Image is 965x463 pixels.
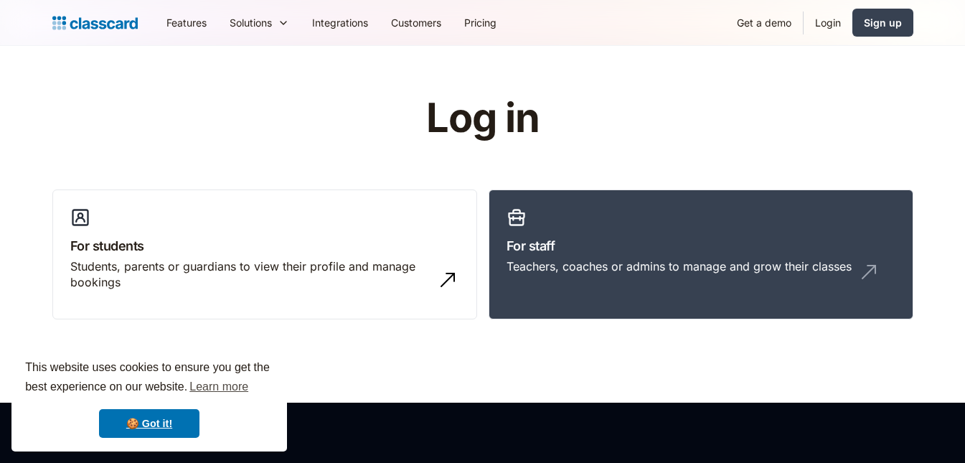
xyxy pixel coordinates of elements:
a: Sign up [852,9,913,37]
div: Solutions [230,15,272,30]
a: Logo [52,13,138,33]
a: Get a demo [725,6,803,39]
a: dismiss cookie message [99,409,199,438]
span: This website uses cookies to ensure you get the best experience on our website. [25,359,273,398]
h1: Log in [255,96,710,141]
div: Students, parents or guardians to view their profile and manage bookings [70,258,430,291]
a: For staffTeachers, coaches or admins to manage and grow their classes [489,190,913,320]
a: Customers [380,6,453,39]
a: learn more about cookies [187,376,250,398]
a: Integrations [301,6,380,39]
div: cookieconsent [11,345,287,452]
div: Teachers, coaches or admins to manage and grow their classes [507,258,852,274]
a: Features [155,6,218,39]
div: Solutions [218,6,301,39]
h3: For students [70,236,459,256]
a: For studentsStudents, parents or guardians to view their profile and manage bookings [52,190,477,320]
a: Pricing [453,6,508,39]
h3: For staff [507,236,895,256]
div: Sign up [864,15,902,30]
a: Login [804,6,852,39]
